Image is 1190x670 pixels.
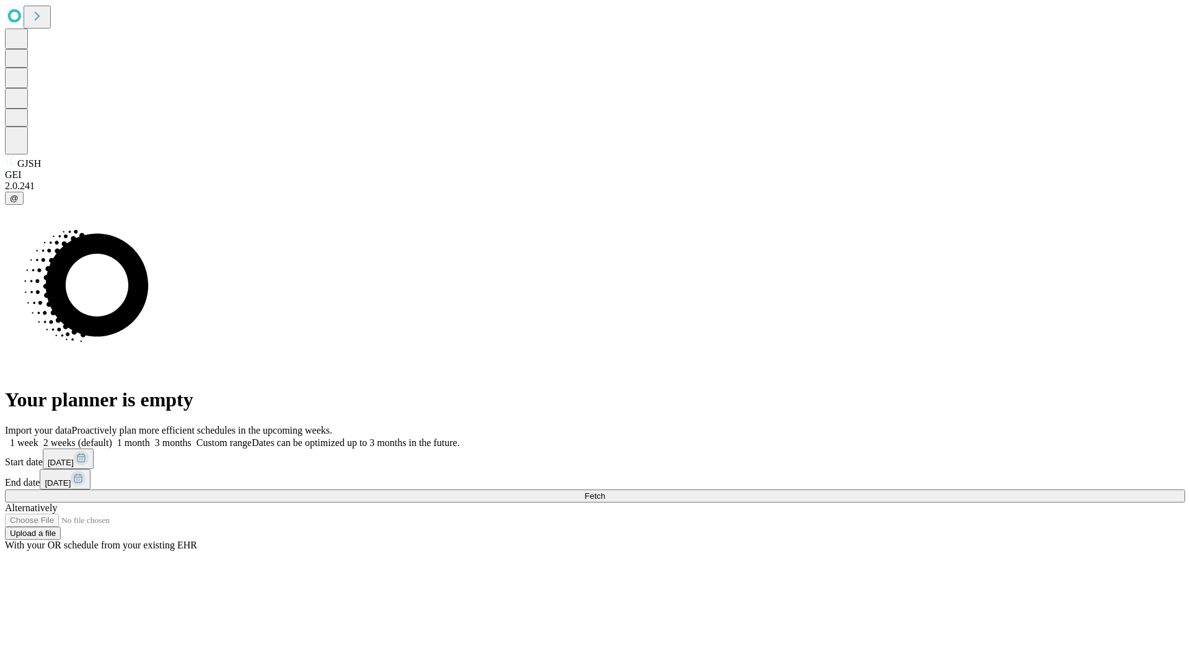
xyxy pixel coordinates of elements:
div: 2.0.241 [5,181,1185,192]
button: @ [5,192,24,205]
span: Alternatively [5,502,57,513]
span: Import your data [5,425,72,435]
span: 2 weeks (default) [43,437,112,448]
span: GJSH [17,158,41,169]
button: Upload a file [5,527,61,540]
button: [DATE] [40,469,90,489]
span: Custom range [196,437,252,448]
div: GEI [5,169,1185,181]
button: [DATE] [43,449,94,469]
span: Fetch [584,491,605,501]
span: Proactively plan more efficient schedules in the upcoming weeks. [72,425,332,435]
h1: Your planner is empty [5,388,1185,411]
span: @ [10,194,19,203]
div: Start date [5,449,1185,469]
span: [DATE] [48,458,74,467]
span: With your OR schedule from your existing EHR [5,540,197,550]
span: 1 week [10,437,38,448]
div: End date [5,469,1185,489]
span: 1 month [117,437,150,448]
span: [DATE] [45,478,71,488]
button: Fetch [5,489,1185,502]
span: Dates can be optimized up to 3 months in the future. [252,437,459,448]
span: 3 months [155,437,192,448]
